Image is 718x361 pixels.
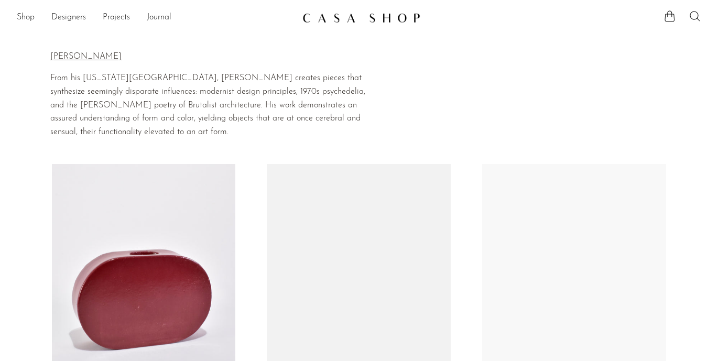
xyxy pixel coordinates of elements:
a: Designers [51,11,86,25]
p: From his [US_STATE][GEOGRAPHIC_DATA], [PERSON_NAME] creates pieces that synthesize seemingly disp... [50,72,374,139]
nav: Desktop navigation [17,9,294,27]
p: [PERSON_NAME] [50,50,374,64]
a: Journal [147,11,171,25]
a: Projects [103,11,130,25]
a: Shop [17,11,35,25]
ul: NEW HEADER MENU [17,9,294,27]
